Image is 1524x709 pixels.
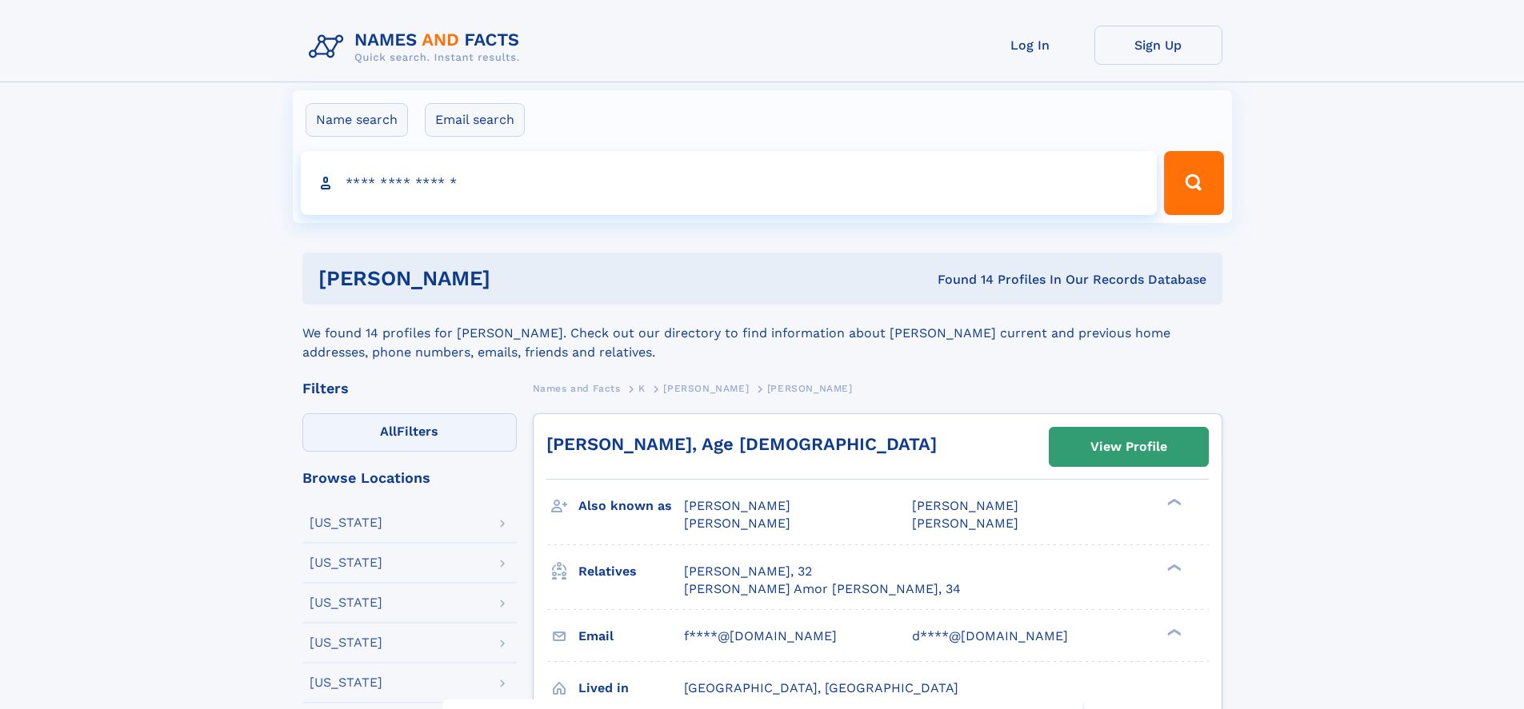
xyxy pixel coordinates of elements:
[310,516,382,529] div: [US_STATE]
[638,378,646,398] a: K
[302,413,517,452] label: Filters
[578,623,684,650] h3: Email
[638,383,646,394] span: K
[1090,428,1167,465] div: View Profile
[684,580,961,598] a: [PERSON_NAME] Amor [PERSON_NAME], 34
[310,596,382,609] div: [US_STATE]
[663,378,749,398] a: [PERSON_NAME]
[380,424,397,439] span: All
[1163,562,1182,572] div: ❯
[310,636,382,649] div: [US_STATE]
[684,516,790,531] span: [PERSON_NAME]
[714,271,1206,289] div: Found 14 Profiles In Our Records Database
[663,383,749,394] span: [PERSON_NAME]
[533,378,621,398] a: Names and Facts
[302,26,533,69] img: Logo Names and Facts
[302,305,1222,362] div: We found 14 profiles for [PERSON_NAME]. Check out our directory to find information about [PERSON...
[302,381,517,396] div: Filters
[301,151,1158,215] input: search input
[684,563,812,580] a: [PERSON_NAME], 32
[912,498,1018,513] span: [PERSON_NAME]
[684,680,958,695] span: [GEOGRAPHIC_DATA], [GEOGRAPHIC_DATA]
[318,269,714,289] h1: [PERSON_NAME]
[966,26,1094,65] a: Log In
[310,676,382,689] div: [US_STATE]
[310,556,382,569] div: [US_STATE]
[302,471,517,485] div: Browse Locations
[546,434,937,454] a: [PERSON_NAME], Age [DEMOGRAPHIC_DATA]
[578,675,684,702] h3: Lived in
[1164,151,1223,215] button: Search Button
[1050,428,1208,466] a: View Profile
[425,103,525,137] label: Email search
[1163,497,1182,508] div: ❯
[578,558,684,585] h3: Relatives
[912,516,1018,531] span: [PERSON_NAME]
[767,383,853,394] span: [PERSON_NAME]
[684,498,790,513] span: [PERSON_NAME]
[1094,26,1222,65] a: Sign Up
[306,103,408,137] label: Name search
[1163,627,1182,637] div: ❯
[578,492,684,520] h3: Also known as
